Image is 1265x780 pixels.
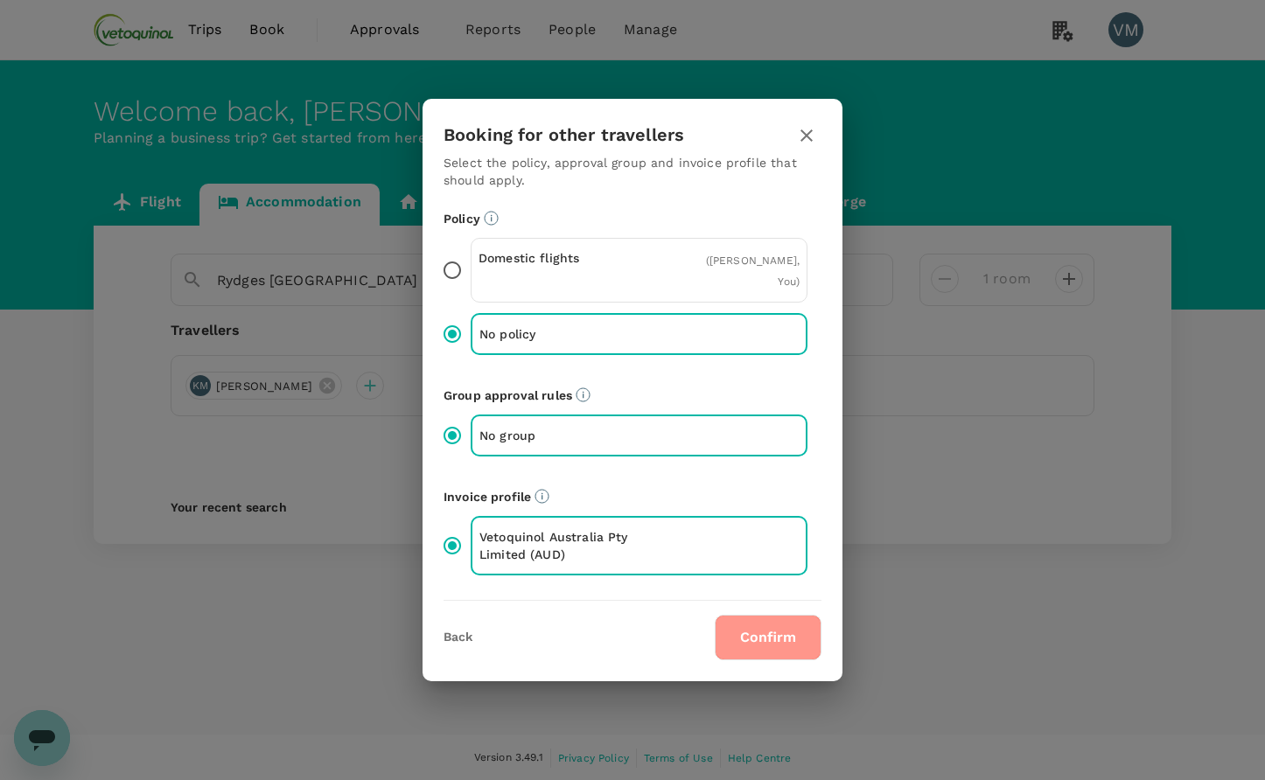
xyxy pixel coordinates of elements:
[479,528,639,563] p: Vetoquinol Australia Pty Limited (AUD)
[479,249,639,267] p: Domestic flights
[444,630,472,644] button: Back
[706,254,800,288] span: ( [PERSON_NAME], You )
[484,211,499,226] svg: Booking restrictions are based on the selected travel policy.
[535,489,549,504] svg: The payment currency and company information are based on the selected invoice profile.
[576,387,591,402] svg: Default approvers or custom approval rules (if available) are based on the user group.
[479,427,639,444] p: No group
[444,488,821,505] p: Invoice profile
[444,387,821,404] p: Group approval rules
[479,325,639,343] p: No policy
[715,615,821,660] button: Confirm
[444,154,821,189] p: Select the policy, approval group and invoice profile that should apply.
[444,210,821,227] p: Policy
[444,125,684,145] h3: Booking for other travellers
